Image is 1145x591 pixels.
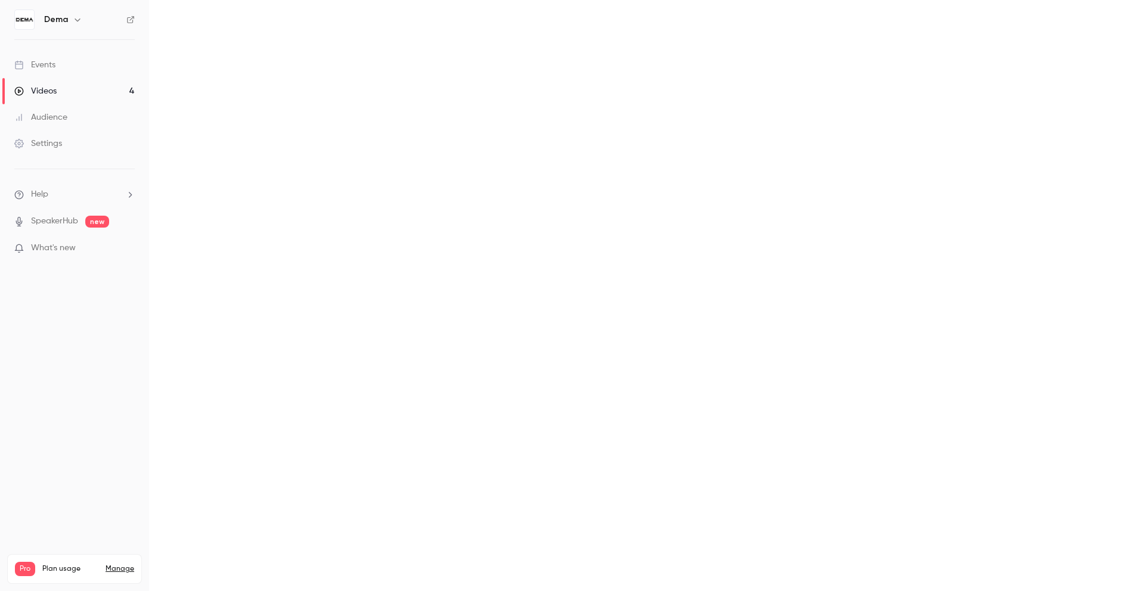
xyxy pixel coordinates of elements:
div: Videos [14,85,57,97]
span: Plan usage [42,564,98,574]
span: What's new [31,242,76,254]
div: Events [14,59,55,71]
a: SpeakerHub [31,215,78,228]
iframe: Noticeable Trigger [120,243,135,254]
h6: Dema [44,14,68,26]
a: Manage [106,564,134,574]
span: Help [31,188,48,201]
div: Settings [14,138,62,150]
span: new [85,216,109,228]
div: Audience [14,111,67,123]
img: Dema [15,10,34,29]
li: help-dropdown-opener [14,188,135,201]
span: Pro [15,562,35,576]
